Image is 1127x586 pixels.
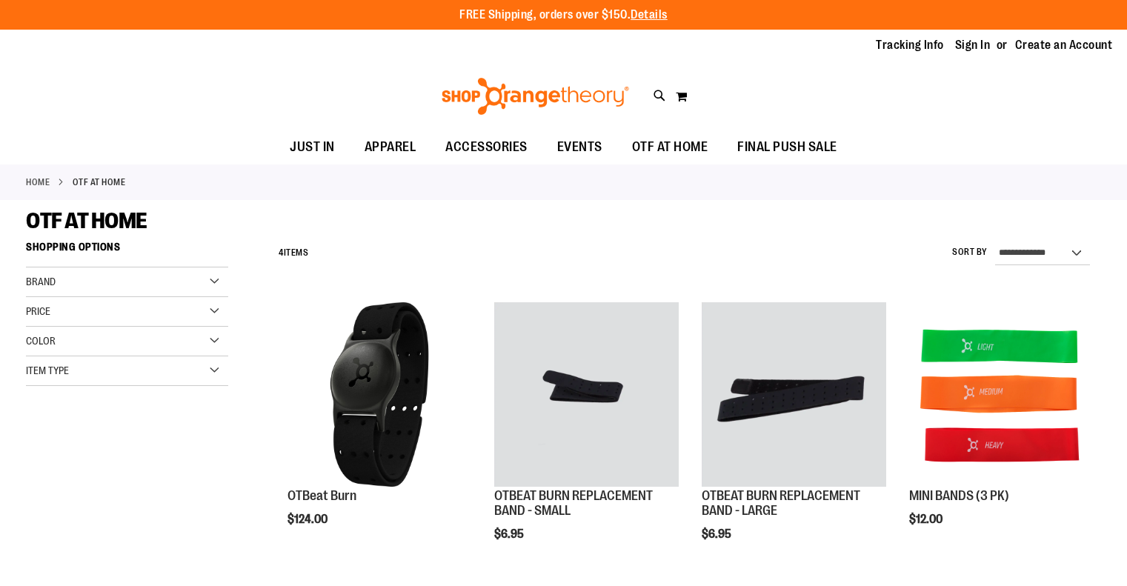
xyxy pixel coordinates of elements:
[494,302,679,489] a: OTBEAT BURN REPLACEMENT BAND - SMALL
[702,302,886,487] img: OTBEAT BURN REPLACEMENT BAND - LARGE
[1015,37,1113,53] a: Create an Account
[439,78,631,115] img: Shop Orangetheory
[876,37,944,53] a: Tracking Info
[737,130,837,164] span: FINAL PUSH SALE
[487,295,686,578] div: product
[459,7,668,24] p: FREE Shipping, orders over $150.
[26,305,50,317] span: Price
[26,208,147,233] span: OTF AT HOME
[445,130,528,164] span: ACCESSORIES
[909,302,1094,487] img: MINI BANDS (3 PK)
[617,130,723,164] a: OTF AT HOME
[287,302,472,487] img: Main view of OTBeat Burn 6.0-C
[694,295,894,578] div: product
[952,246,988,259] label: Sort By
[702,488,860,518] a: OTBEAT BURN REPLACEMENT BAND - LARGE
[279,242,308,264] h2: Items
[26,335,56,347] span: Color
[350,130,431,164] a: APPAREL
[557,130,602,164] span: EVENTS
[955,37,991,53] a: Sign In
[287,488,356,503] a: OTBeat Burn
[365,130,416,164] span: APPAREL
[909,488,1009,503] a: MINI BANDS (3 PK)
[26,176,50,189] a: Home
[26,297,228,327] div: Price
[26,276,56,287] span: Brand
[494,527,526,541] span: $6.95
[280,295,479,564] div: product
[26,356,228,386] div: Item Type
[26,327,228,356] div: Color
[287,513,330,526] span: $124.00
[909,513,945,526] span: $12.00
[279,247,284,258] span: 4
[275,130,350,164] a: JUST IN
[702,527,734,541] span: $6.95
[430,130,542,164] a: ACCESSORIES
[26,267,228,297] div: Brand
[494,488,653,518] a: OTBEAT BURN REPLACEMENT BAND - SMALL
[494,302,679,487] img: OTBEAT BURN REPLACEMENT BAND - SMALL
[73,176,126,189] strong: OTF AT HOME
[631,8,668,21] a: Details
[702,302,886,489] a: OTBEAT BURN REPLACEMENT BAND - LARGE
[722,130,852,164] a: FINAL PUSH SALE
[902,295,1101,564] div: product
[542,130,617,164] a: EVENTS
[26,234,228,267] strong: Shopping Options
[632,130,708,164] span: OTF AT HOME
[909,302,1094,489] a: MINI BANDS (3 PK)
[26,364,69,376] span: Item Type
[287,302,472,489] a: Main view of OTBeat Burn 6.0-C
[290,130,335,164] span: JUST IN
